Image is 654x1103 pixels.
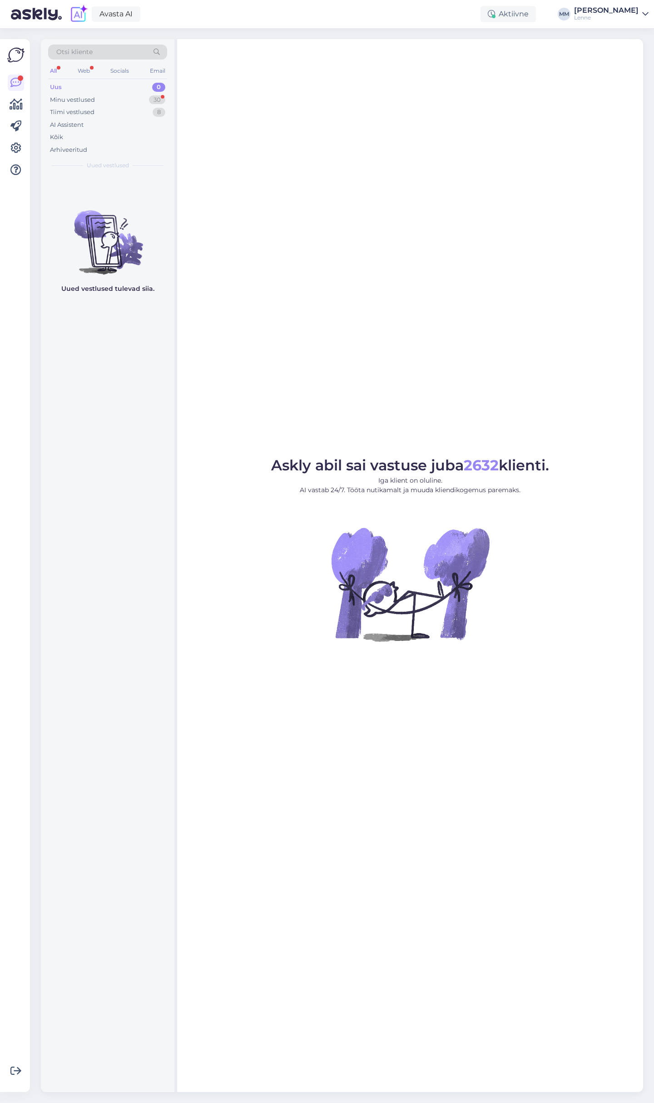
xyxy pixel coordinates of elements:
div: 0 [152,83,165,92]
div: Minu vestlused [50,95,95,105]
span: Otsi kliente [56,47,93,57]
img: No chats [41,194,174,276]
div: Socials [109,65,131,77]
div: All [48,65,59,77]
div: Kõik [50,133,63,142]
div: Tiimi vestlused [50,108,94,117]
span: Uued vestlused [87,161,129,170]
a: [PERSON_NAME]Lenne [574,7,649,21]
div: 30 [149,95,165,105]
p: Uued vestlused tulevad siia. [61,284,154,294]
div: Uus [50,83,62,92]
div: Arhiveeritud [50,145,87,155]
div: Aktiivne [481,6,536,22]
div: [PERSON_NAME] [574,7,639,14]
img: Askly Logo [7,46,25,64]
div: Lenne [574,14,639,21]
div: Web [76,65,92,77]
img: No Chat active [328,502,492,666]
div: AI Assistent [50,120,84,130]
b: 2632 [464,456,499,474]
img: explore-ai [69,5,88,24]
div: 8 [153,108,165,117]
div: MM [558,8,570,20]
div: Email [148,65,167,77]
p: Iga klient on oluline. AI vastab 24/7. Tööta nutikamalt ja muuda kliendikogemus paremaks. [271,476,549,495]
span: Askly abil sai vastuse juba klienti. [271,456,549,474]
a: Avasta AI [92,6,140,22]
